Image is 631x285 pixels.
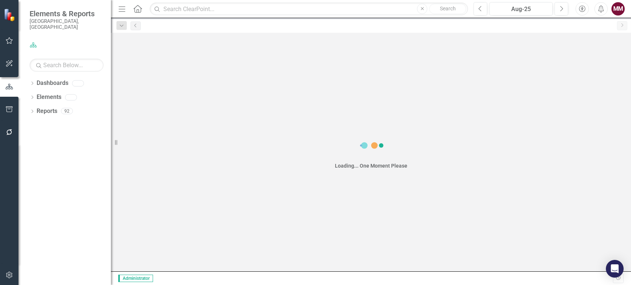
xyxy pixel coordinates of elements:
small: [GEOGRAPHIC_DATA], [GEOGRAPHIC_DATA] [30,18,104,30]
img: ClearPoint Strategy [4,8,17,21]
button: Aug-25 [489,2,553,16]
div: 92 [61,108,73,114]
span: Search [440,6,456,11]
button: MM [611,2,625,16]
a: Reports [37,107,57,116]
span: Elements & Reports [30,9,104,18]
a: Dashboards [37,79,68,87]
div: Open Intercom Messenger [606,260,624,278]
span: Administrator [118,275,153,282]
button: Search [429,4,466,14]
input: Search ClearPoint... [150,3,468,16]
div: Loading... One Moment Please [335,162,407,169]
input: Search Below... [30,59,104,72]
a: Elements [37,93,61,102]
div: Aug-25 [492,5,550,14]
